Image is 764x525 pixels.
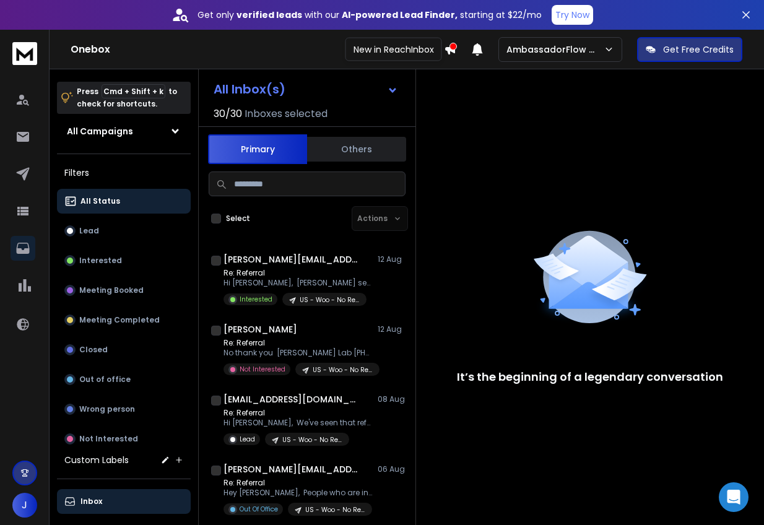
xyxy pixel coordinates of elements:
p: Interested [79,256,122,266]
p: Out Of Office [240,505,278,514]
p: Hi [PERSON_NAME], [PERSON_NAME] sent you an [224,278,372,288]
p: US - Woo - No Ref - CMO + Founders [313,365,372,375]
button: Not Interested [57,427,191,451]
p: US - Woo - No Ref - CMO + Founders [282,435,342,445]
button: All Campaigns [57,119,191,144]
label: Select [226,214,250,223]
p: Inbox [80,497,102,506]
button: All Inbox(s) [204,77,408,102]
p: It’s the beginning of a legendary conversation [457,368,723,386]
button: Out of office [57,367,191,392]
div: New in ReachInbox [345,38,442,61]
h3: Inboxes selected [245,106,328,121]
p: 12 Aug [378,254,406,264]
button: Closed [57,337,191,362]
p: Meeting Completed [79,315,160,325]
p: Hey [PERSON_NAME], People who are into [224,488,372,498]
strong: verified leads [237,9,302,21]
p: Not Interested [240,365,285,374]
p: Re: Referral [224,478,372,488]
h1: [EMAIL_ADDRESS][DOMAIN_NAME] [224,393,360,406]
button: Meeting Completed [57,308,191,332]
p: 12 Aug [378,324,406,334]
p: Lead [79,226,99,236]
p: Interested [240,295,272,304]
button: Primary [208,134,307,164]
p: No thank you [PERSON_NAME] Lab [PHONE_NUMBER] Cell [224,348,372,358]
button: Lead [57,219,191,243]
p: Re: Referral [224,338,372,348]
p: Re: Referral [224,408,372,418]
p: Out of office [79,375,131,384]
p: Not Interested [79,434,138,444]
p: Closed [79,345,108,355]
img: logo [12,42,37,65]
button: J [12,493,37,518]
p: Get Free Credits [663,43,734,56]
p: Lead [240,435,255,444]
p: 06 Aug [378,464,406,474]
p: All Status [80,196,120,206]
button: Meeting Booked [57,278,191,303]
p: Wrong person [79,404,135,414]
h1: [PERSON_NAME][EMAIL_ADDRESS][DOMAIN_NAME] [224,463,360,475]
h1: All Inbox(s) [214,83,285,95]
button: Inbox [57,489,191,514]
h1: All Campaigns [67,125,133,137]
strong: AI-powered Lead Finder, [342,9,458,21]
button: Try Now [552,5,593,25]
p: 08 Aug [378,394,406,404]
div: Open Intercom Messenger [719,482,749,512]
p: Try Now [555,9,589,21]
p: Meeting Booked [79,285,144,295]
h1: [PERSON_NAME] [224,323,297,336]
p: AmbassadorFlow Sales [506,43,604,56]
span: Cmd + Shift + k [102,84,165,98]
p: Get only with our starting at $22/mo [198,9,542,21]
p: US - Woo - No Ref - CMO + Founders [305,505,365,514]
h3: Custom Labels [64,454,129,466]
p: Hi [PERSON_NAME], We've seen that referral [224,418,372,428]
button: Others [307,136,406,163]
button: Interested [57,248,191,273]
span: 30 / 30 [214,106,242,121]
h3: Filters [57,164,191,181]
button: Wrong person [57,397,191,422]
button: Get Free Credits [637,37,742,62]
h1: Onebox [71,42,444,57]
p: US - Woo - No Ref - CMO + Founders [300,295,359,305]
p: Re: Referral [224,268,372,278]
button: All Status [57,189,191,214]
p: Press to check for shortcuts. [77,85,177,110]
h1: [PERSON_NAME][EMAIL_ADDRESS][DOMAIN_NAME] [224,253,360,266]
